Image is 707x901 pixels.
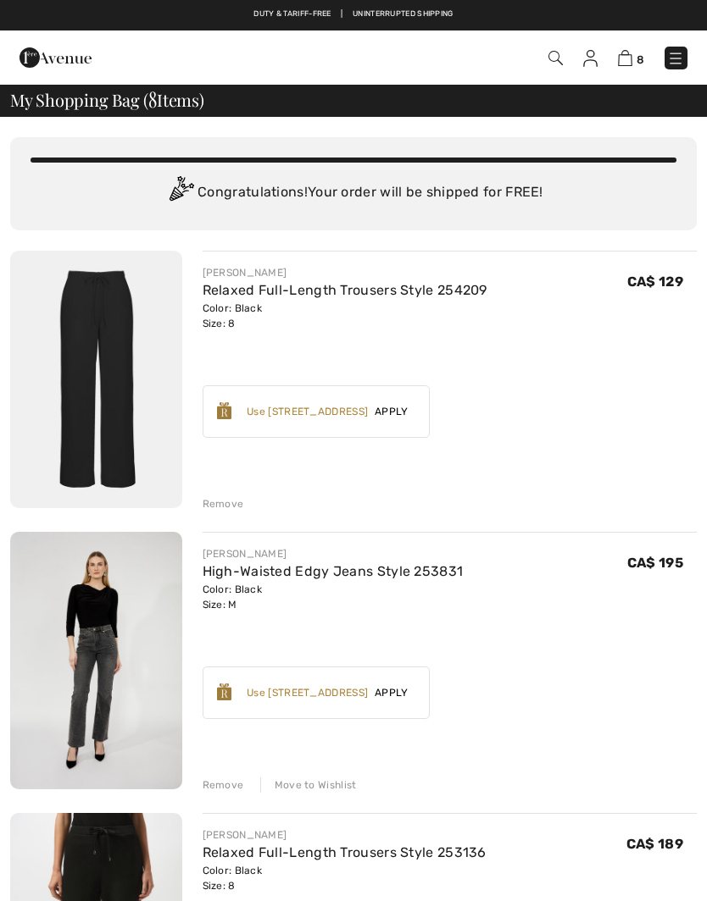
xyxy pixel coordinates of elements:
div: Use [STREET_ADDRESS] [247,685,368,700]
div: Use [STREET_ADDRESS] [247,404,368,419]
img: Menu [667,50,684,67]
span: 8 [637,53,644,66]
span: CA$ 129 [627,274,683,290]
img: Reward-Logo.svg [217,683,232,700]
img: Search [548,51,563,65]
a: 1ère Avenue [19,48,92,64]
img: Relaxed Full-Length Trousers Style 254209 [10,251,182,508]
div: [PERSON_NAME] [203,827,487,843]
img: High-Waisted Edgy Jeans Style 253831 [10,532,182,789]
span: Apply [368,404,415,419]
img: My Info [583,50,598,67]
div: Congratulations! Your order will be shipped for FREE! [31,176,676,210]
div: [PERSON_NAME] [203,265,487,280]
span: My Shopping Bag ( Items) [10,91,204,108]
span: Apply [368,685,415,700]
a: Relaxed Full-Length Trousers Style 254209 [203,282,487,298]
img: Shopping Bag [618,50,632,66]
a: High-Waisted Edgy Jeans Style 253831 [203,563,464,579]
img: Congratulation2.svg [164,176,198,210]
span: CA$ 195 [627,555,683,571]
div: Move to Wishlist [260,777,357,793]
div: Color: Black Size: 8 [203,863,487,893]
img: 1ère Avenue [19,41,92,75]
div: [PERSON_NAME] [203,546,464,561]
div: Remove [203,496,244,511]
div: Color: Black Size: 8 [203,301,487,331]
img: Reward-Logo.svg [217,402,232,419]
div: Color: Black Size: M [203,582,464,612]
a: 8 [618,47,644,68]
span: 8 [148,87,157,109]
span: CA$ 189 [626,836,683,852]
div: Remove [203,777,244,793]
a: Relaxed Full-Length Trousers Style 253136 [203,844,487,860]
